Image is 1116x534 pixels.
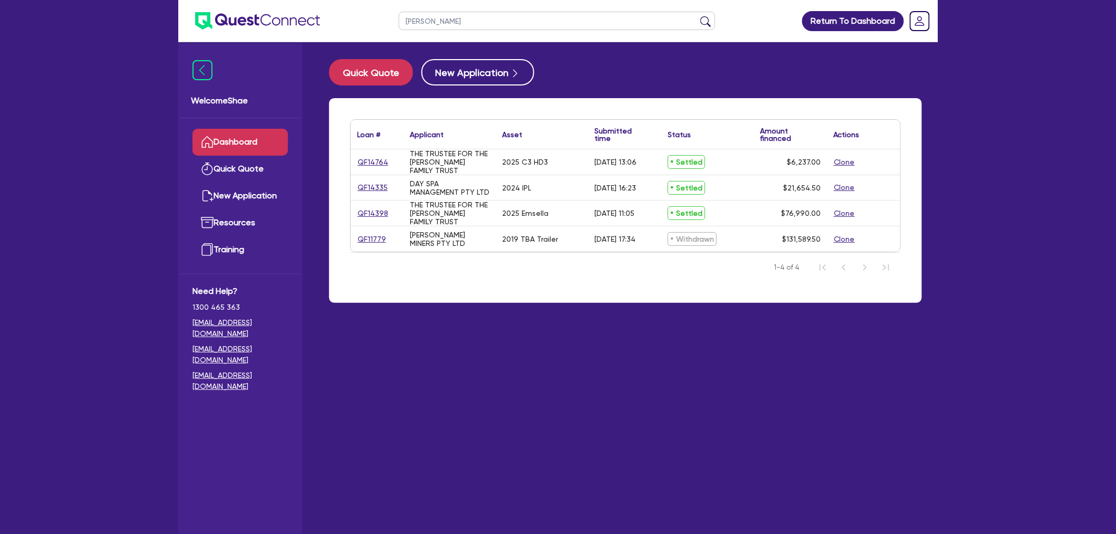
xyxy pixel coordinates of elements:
[410,149,489,175] div: THE TRUSTEE FOR THE [PERSON_NAME] FAMILY TRUST
[668,155,705,169] span: Settled
[906,7,934,35] a: Dropdown toggle
[195,12,320,30] img: quest-connect-logo-blue
[201,189,214,202] img: new-application
[668,131,691,138] div: Status
[193,183,288,209] a: New Application
[193,129,288,156] a: Dashboard
[781,209,821,217] span: $76,990.00
[193,317,288,339] a: [EMAIL_ADDRESS][DOMAIN_NAME]
[193,209,288,236] a: Resources
[191,94,290,107] span: Welcome Shae
[329,59,421,85] a: Quick Quote
[502,235,558,243] div: 2019 TBA Trailer
[357,156,389,168] a: QF14764
[833,131,860,138] div: Actions
[668,206,705,220] span: Settled
[410,179,489,196] div: DAY SPA MANAGEMENT PTY LTD
[502,131,522,138] div: Asset
[502,184,531,192] div: 2024 IPL
[594,209,634,217] div: [DATE] 11:05
[876,257,897,278] button: Last Page
[201,163,214,175] img: quick-quote
[782,235,821,243] span: $131,589.50
[193,285,288,298] span: Need Help?
[760,127,821,142] div: Amount financed
[833,182,855,194] button: Clone
[193,344,288,366] a: [EMAIL_ADDRESS][DOMAIN_NAME]
[854,257,876,278] button: Next Page
[668,232,717,246] span: Withdrawn
[193,236,288,263] a: Training
[833,207,855,220] button: Clone
[329,59,413,85] button: Quick Quote
[357,233,387,245] a: QF11779
[502,209,549,217] div: 2025 Emsella
[787,158,821,166] span: $6,237.00
[594,127,646,142] div: Submitted time
[783,184,821,192] span: $21,654.50
[193,156,288,183] a: Quick Quote
[774,262,800,273] span: 1-4 of 4
[594,158,637,166] div: [DATE] 13:06
[410,201,489,226] div: THE TRUSTEE FOR THE [PERSON_NAME] FAMILY TRUST
[357,131,380,138] div: Loan #
[357,207,389,220] a: QF14398
[193,302,288,313] span: 1300 465 363
[399,12,715,30] input: Search by name, application ID or mobile number...
[357,182,388,194] a: QF14335
[421,59,534,85] button: New Application
[833,156,855,168] button: Clone
[833,233,855,245] button: Clone
[594,184,636,192] div: [DATE] 16:23
[812,257,833,278] button: First Page
[833,257,854,278] button: Previous Page
[594,235,636,243] div: [DATE] 17:34
[201,216,214,229] img: resources
[193,60,213,80] img: icon-menu-close
[410,231,489,247] div: [PERSON_NAME] MINERS PTY LTD
[502,158,548,166] div: 2025 C3 HD3
[410,131,444,138] div: Applicant
[802,11,904,31] a: Return To Dashboard
[668,181,705,195] span: Settled
[201,243,214,256] img: training
[193,370,288,392] a: [EMAIL_ADDRESS][DOMAIN_NAME]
